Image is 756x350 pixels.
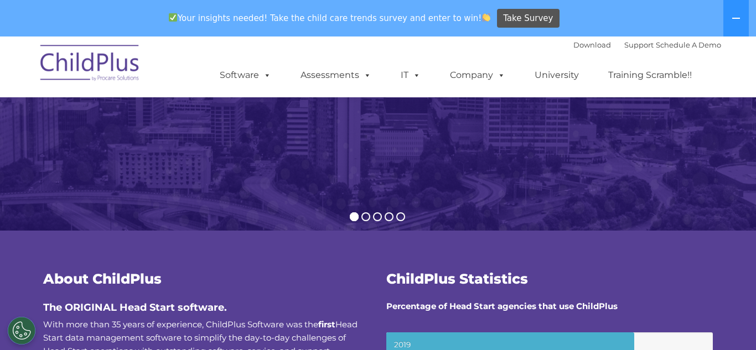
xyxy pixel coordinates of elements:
a: University [524,64,590,86]
strong: Percentage of Head Start agencies that use ChildPlus [386,301,618,311]
a: Software [209,64,282,86]
span: Take Survey [503,9,553,28]
b: first [318,319,335,330]
img: 👏 [482,13,490,22]
button: Cookies Settings [8,317,35,344]
a: Company [439,64,516,86]
a: Assessments [289,64,382,86]
font: | [573,40,721,49]
a: IT [390,64,432,86]
span: The ORIGINAL Head Start software. [43,301,227,314]
img: ✅ [169,13,177,22]
span: Your insights needed! Take the child care trends survey and enter to win! [164,7,495,29]
img: ChildPlus by Procare Solutions [35,37,146,92]
a: Download [573,40,611,49]
span: About ChildPlus [43,270,162,287]
span: ChildPlus Statistics [386,270,528,287]
a: Support [624,40,654,49]
a: Schedule A Demo [656,40,721,49]
a: Take Survey [497,9,560,28]
a: Training Scramble!! [597,64,703,86]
